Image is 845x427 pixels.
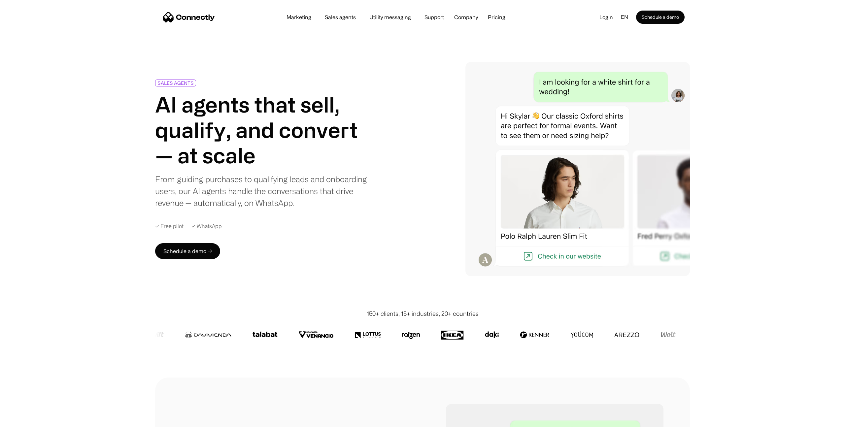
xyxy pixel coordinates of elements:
[155,222,184,230] div: ✓ Free pilot
[364,15,416,20] a: Utility messaging
[157,81,194,85] div: SALES AGENTS
[367,309,479,318] div: 150+ clients, 15+ industries, 20+ countries
[621,12,628,22] div: en
[155,243,220,259] a: Schedule a demo →
[452,13,480,22] div: Company
[281,15,317,20] a: Marketing
[419,15,449,20] a: Support
[163,12,215,22] a: home
[7,415,40,425] aside: Language selected: English
[320,15,361,20] a: Sales agents
[454,13,478,22] div: Company
[618,12,636,22] div: en
[594,12,618,22] a: Login
[191,222,222,230] div: ✓ WhatsApp
[636,11,685,24] a: Schedule a demo
[483,15,511,20] a: Pricing
[155,92,372,168] h1: AI agents that sell, qualify, and convert — at scale
[13,415,40,425] ul: Language list
[155,173,372,209] div: From guiding purchases to qualifying leads and onboarding users, our AI agents handle the convers...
